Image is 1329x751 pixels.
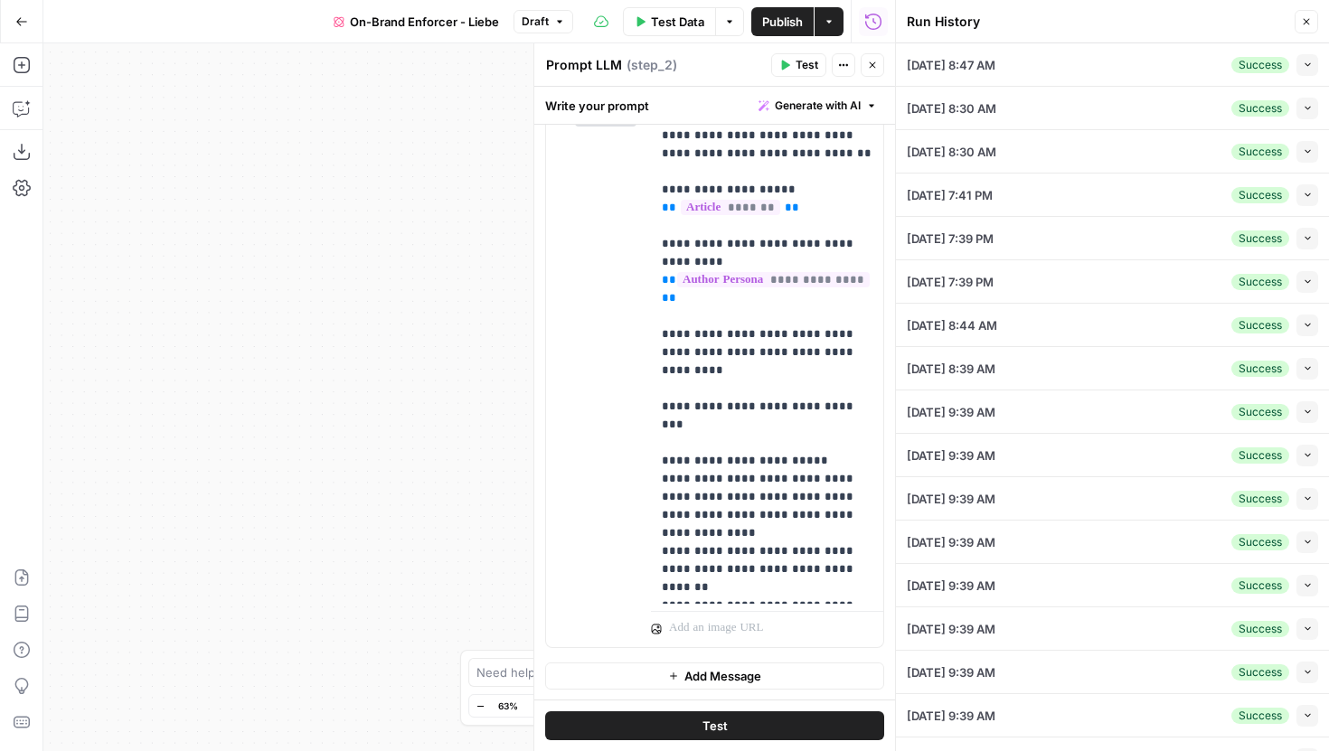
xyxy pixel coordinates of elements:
span: [DATE] 9:39 AM [907,533,995,551]
span: [DATE] 9:39 AM [907,446,995,465]
span: [DATE] 8:30 AM [907,99,996,117]
span: [DATE] 8:30 AM [907,143,996,161]
span: [DATE] 8:39 AM [907,360,995,378]
span: On-Brand Enforcer - Liebe [350,13,499,31]
button: Draft [514,10,573,33]
div: Success [1231,57,1289,73]
span: [DATE] 9:39 AM [907,577,995,595]
span: [DATE] 9:39 AM [907,403,995,421]
span: 63% [498,699,518,713]
div: Success [1231,100,1289,117]
div: Success [1231,491,1289,507]
div: Success [1231,317,1289,333]
button: Generate with AI [751,94,884,117]
span: Generate with AI [775,98,861,114]
span: [DATE] 8:47 AM [907,56,995,74]
div: Success [1231,274,1289,290]
textarea: Prompt LLM [546,56,622,74]
span: [DATE] 7:39 PM [907,273,994,291]
div: Success [1231,361,1289,377]
span: Test [702,717,728,735]
span: Add Message [684,667,761,685]
div: Success [1231,447,1289,464]
button: Test Data [623,7,715,36]
div: user [546,101,636,647]
div: Success [1231,534,1289,550]
span: Test [796,57,818,73]
div: Success [1231,708,1289,724]
button: Publish [751,7,814,36]
span: Publish [762,13,803,31]
div: Success [1231,404,1289,420]
div: Success [1231,187,1289,203]
div: Success [1231,230,1289,247]
button: Test [771,53,826,77]
button: Add Message [545,662,884,690]
div: Success [1231,664,1289,681]
span: [DATE] 9:39 AM [907,663,995,681]
button: On-Brand Enforcer - Liebe [323,7,510,36]
div: Success [1231,621,1289,637]
span: [DATE] 9:39 AM [907,707,995,725]
span: [DATE] 7:39 PM [907,230,994,248]
div: Success [1231,577,1289,594]
span: Draft [522,14,549,30]
span: [DATE] 7:41 PM [907,186,993,204]
div: Success [1231,144,1289,160]
span: ( step_2 ) [627,56,677,74]
button: Test [545,711,884,740]
div: Write your prompt [534,87,895,124]
span: Test Data [651,13,704,31]
span: [DATE] 9:39 AM [907,490,995,508]
span: [DATE] 8:44 AM [907,316,997,334]
span: [DATE] 9:39 AM [907,620,995,638]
